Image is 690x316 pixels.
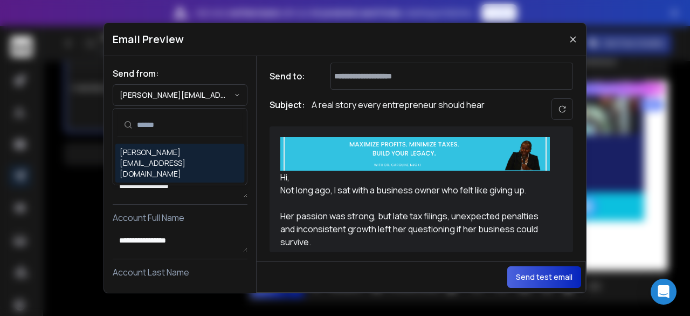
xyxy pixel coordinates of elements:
[280,137,550,184] div: Hi,
[651,279,677,305] div: Open Intercom Messenger
[120,147,240,179] div: [PERSON_NAME][EMAIL_ADDRESS][DOMAIN_NAME]
[113,67,247,80] h1: Send from:
[120,90,234,100] p: [PERSON_NAME][EMAIL_ADDRESS][DOMAIN_NAME]
[280,184,550,261] div: Not long ago, I sat with a business owner who felt like giving up. Her passion was strong, but la...
[270,98,305,120] h1: Subject:
[507,266,581,288] button: Send test email
[113,266,247,279] p: Account Last Name
[113,211,247,224] p: Account Full Name
[113,32,184,47] h1: Email Preview
[312,98,485,120] p: A real story every entrepreneur should hear
[270,70,313,83] h1: Send to:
